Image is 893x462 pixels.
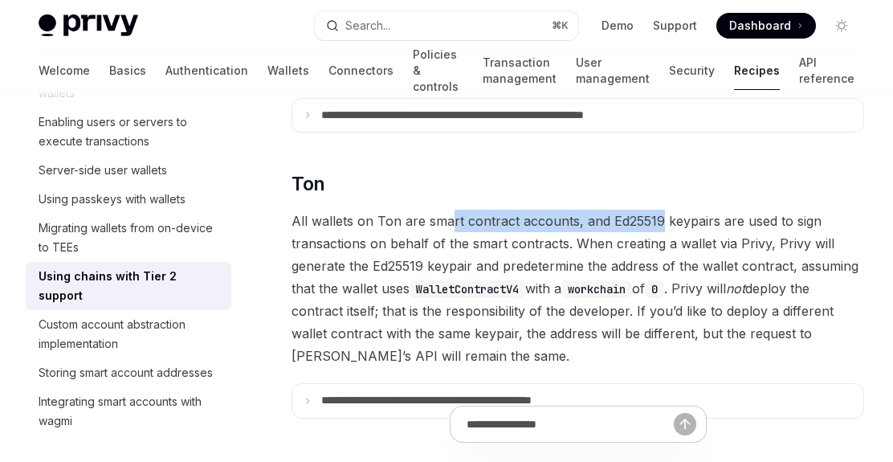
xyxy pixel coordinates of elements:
a: Demo [601,18,634,34]
a: Policies & controls [413,51,463,90]
a: Basics [109,51,146,90]
a: Welcome [39,51,90,90]
a: Security [669,51,715,90]
span: Ton [292,171,324,197]
a: Custom account abstraction implementation [26,310,231,358]
button: Search...⌘K [315,11,578,40]
div: Migrating wallets from on-device to TEEs [39,219,222,257]
a: Transaction management [483,51,557,90]
a: Connectors [328,51,393,90]
button: Toggle dark mode [829,13,854,39]
a: Support [653,18,697,34]
a: Storing smart account addresses [26,358,231,387]
a: User management [576,51,650,90]
div: Custom account abstraction implementation [39,315,222,354]
input: Ask a question... [467,407,674,442]
div: Using chains with Tier 2 support [39,267,222,305]
a: Integrating smart accounts with wagmi [26,387,231,435]
a: Authentication [165,51,248,90]
div: Enabling users or servers to execute transactions [39,112,222,151]
span: All wallets on Ton are smart contract accounts, and Ed25519 keypairs are used to sign transaction... [292,210,864,367]
a: Dashboard [716,13,816,39]
a: API reference [799,51,854,90]
div: Integrating smart accounts with wagmi [39,392,222,431]
a: Server-side user wallets [26,156,231,185]
code: WalletContractV4 [410,280,525,298]
code: workchain [561,280,632,298]
span: ⌘ K [552,19,569,32]
a: Recipes [734,51,780,90]
a: Migrating wallets from on-device to TEEs [26,214,231,262]
em: not [726,280,745,296]
code: 0 [645,280,664,298]
a: Enabling users or servers to execute transactions [26,108,231,156]
div: Storing smart account addresses [39,363,213,382]
a: Using chains with Tier 2 support [26,262,231,310]
a: Wallets [267,51,309,90]
div: Search... [345,16,390,35]
span: Dashboard [729,18,791,34]
img: light logo [39,14,138,37]
div: Server-side user wallets [39,161,167,180]
button: Send message [674,413,696,435]
a: Using passkeys with wallets [26,185,231,214]
div: Using passkeys with wallets [39,190,186,209]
